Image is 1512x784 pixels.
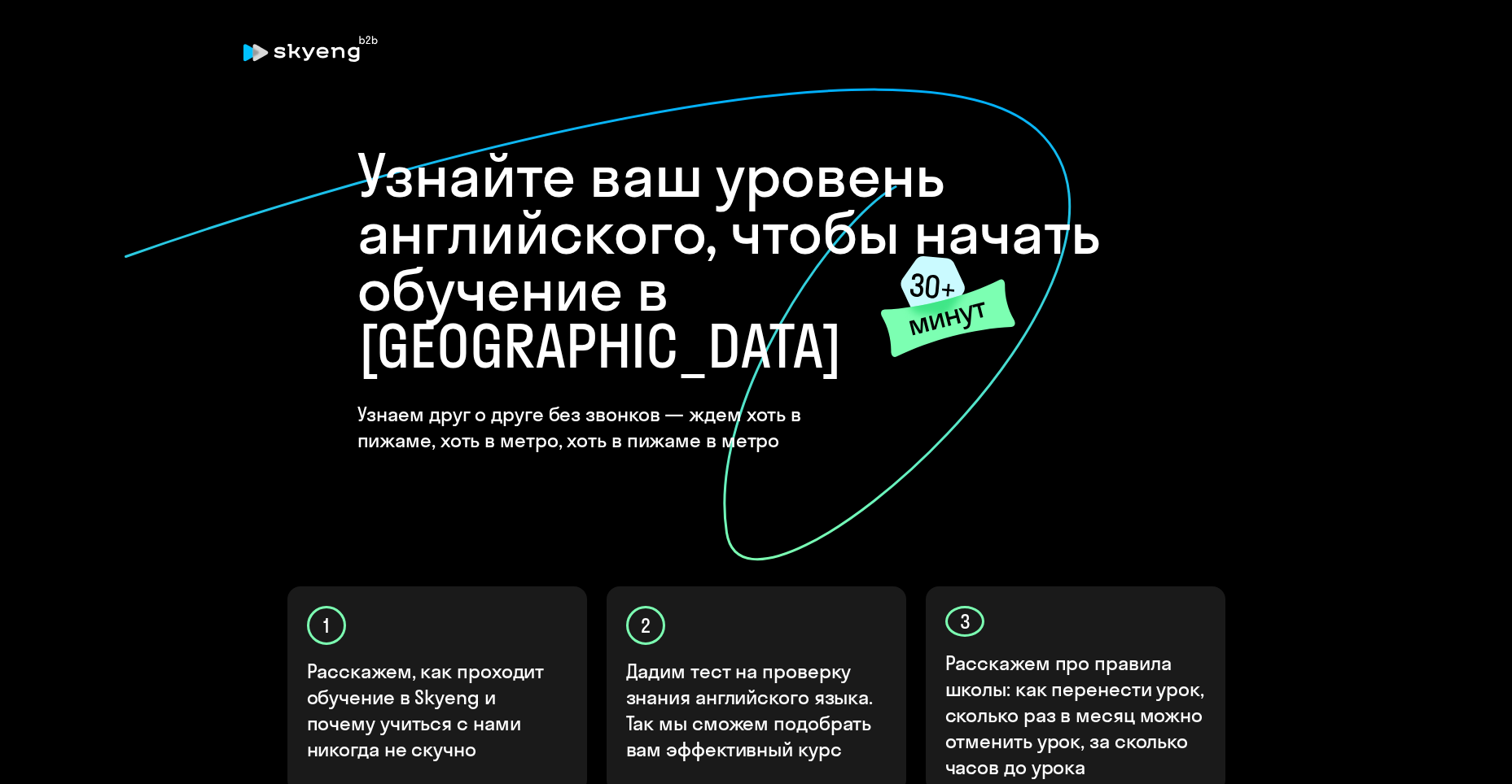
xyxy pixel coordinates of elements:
[357,401,883,453] h4: Узнаем друг о друге без звонков — ждем хоть в пижаме, хоть в метро, хоть в пижаме в метро
[945,650,1207,780] p: Расскажем про правила школы: как перенести урок, сколько раз в месяц можно отменить урок, за скол...
[307,658,569,762] p: Расскажем, как проходит обучение в Skyeng и почему учиться с нами никогда не скучно
[307,606,346,645] div: 1
[357,147,1155,375] h1: Узнайте ваш уровень английского, чтобы начать обучение в [GEOGRAPHIC_DATA]
[626,606,665,645] div: 2
[945,606,984,637] div: 3
[626,658,888,762] p: Дадим тест на проверку знания английского языка. Так мы сможем подобрать вам эффективный курс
